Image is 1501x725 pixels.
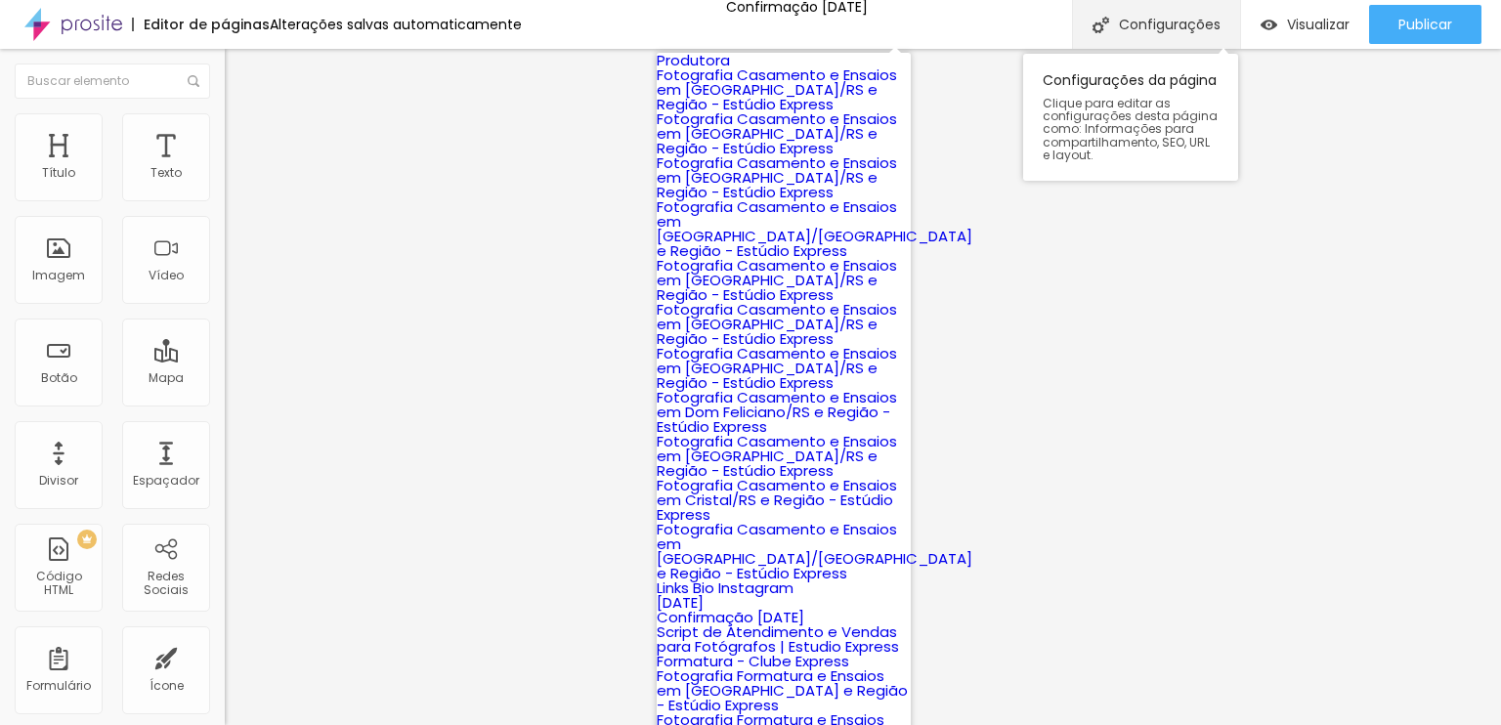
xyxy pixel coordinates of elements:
div: Código HTML [20,570,97,598]
span: Clique para editar as configurações desta página como: Informações para compartilhamento, SEO, UR... [1043,97,1219,161]
img: Icone [1093,17,1109,33]
span: Visualizar [1287,17,1350,32]
div: Imagem [32,269,85,282]
div: Ícone [150,679,184,693]
a: Fotografia Casamento e Ensaios em [GEOGRAPHIC_DATA]/[GEOGRAPHIC_DATA] e Região - Estúdio Express [657,196,972,261]
div: Configurações da página [1023,54,1238,181]
input: Buscar elemento [15,64,210,99]
div: Texto [150,166,182,180]
a: Fotografia Casamento e Ensaios em [GEOGRAPHIC_DATA]/RS e Região - Estúdio Express [657,152,897,202]
a: Fotografia Casamento e Ensaios em [GEOGRAPHIC_DATA]/RS e Região - Estúdio Express [657,64,897,114]
a: Fotografia Casamento e Ensaios em [GEOGRAPHIC_DATA]/[GEOGRAPHIC_DATA] e Região - Estúdio Express [657,519,972,583]
a: Fotografia Casamento e Ensaios em [GEOGRAPHIC_DATA]/RS e Região - Estúdio Express [657,108,897,158]
div: Espaçador [133,474,199,488]
div: Título [42,166,75,180]
a: Fotografia Casamento e Ensaios em [GEOGRAPHIC_DATA]/RS e Região - Estúdio Express [657,299,897,349]
div: Formulário [26,679,91,693]
a: Fotografia Casamento e Ensaios em [GEOGRAPHIC_DATA]/RS e Região - Estúdio Express [657,343,897,393]
div: Divisor [39,474,78,488]
div: Redes Sociais [127,570,204,598]
img: view-1.svg [1261,17,1277,33]
a: Fotografia Casamento e Ensaios em [GEOGRAPHIC_DATA]/RS e Região - Estúdio Express [657,431,897,481]
a: Fotografia Casamento e Ensaios em Dom Feliciano/RS e Região - Estúdio Express [657,387,897,437]
iframe: Editor [225,49,1501,725]
div: Vídeo [149,269,184,282]
span: Publicar [1398,17,1452,32]
a: Script de Atendimento e Vendas para Fotógrafos | Estudio Express [657,621,899,657]
a: [DATE] [657,592,704,613]
div: Mapa [149,371,184,385]
a: Formatura - Clube Express [657,651,849,671]
button: Publicar [1369,5,1481,44]
div: Editor de páginas [132,18,270,31]
div: Botão [41,371,77,385]
div: Alterações salvas automaticamente [270,18,522,31]
a: Links Bio Instagram [657,577,793,598]
button: Visualizar [1241,5,1369,44]
a: Produtora [657,50,730,70]
a: Fotografia Formatura e Ensaios em [GEOGRAPHIC_DATA] e Região - Estúdio Express [657,665,908,715]
img: Icone [188,75,199,87]
a: Fotografia Casamento e Ensaios em [GEOGRAPHIC_DATA]/RS e Região - Estúdio Express [657,255,897,305]
a: Fotografia Casamento e Ensaios em Cristal/RS e Região - Estúdio Express [657,475,897,525]
a: Confirmação [DATE] [657,607,804,627]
